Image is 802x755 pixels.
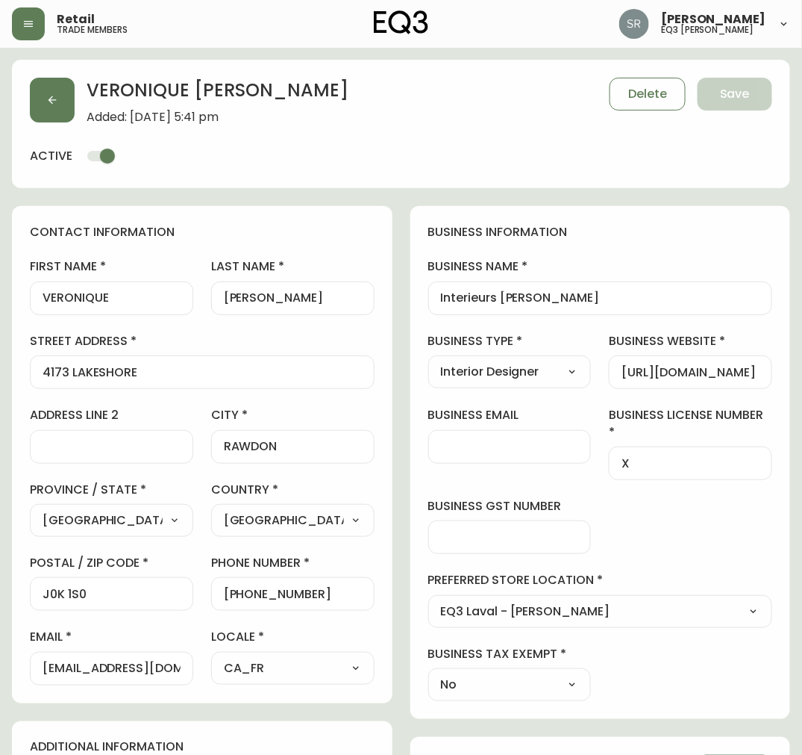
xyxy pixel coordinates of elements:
[211,629,375,645] label: locale
[211,258,375,275] label: last name
[30,555,193,571] label: postal / zip code
[57,25,128,34] h5: trade members
[621,365,759,379] input: https://www.designshop.com
[57,13,95,25] span: Retail
[30,333,375,349] label: street address
[211,555,375,571] label: phone number
[30,629,193,645] label: email
[619,9,649,39] img: ecb3b61e70eec56d095a0ebe26764225
[211,482,375,498] label: country
[610,78,686,111] button: Delete
[30,407,193,423] label: address line 2
[661,25,754,34] h5: eq3 [PERSON_NAME]
[428,498,592,515] label: business gst number
[628,86,667,102] span: Delete
[428,333,592,349] label: business type
[30,258,193,275] label: first name
[661,13,766,25] span: [PERSON_NAME]
[374,10,429,34] img: logo
[428,258,773,275] label: business name
[87,111,348,124] span: Added: [DATE] 5:41 pm
[211,407,375,423] label: city
[30,148,72,164] h4: active
[428,572,773,588] label: preferred store location
[428,224,773,240] h4: business information
[30,224,375,240] h4: contact information
[609,407,772,441] label: business license number
[428,646,592,662] label: business tax exempt
[428,407,592,423] label: business email
[87,78,348,111] h2: VERONIQUE [PERSON_NAME]
[609,333,772,349] label: business website
[30,482,193,498] label: province / state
